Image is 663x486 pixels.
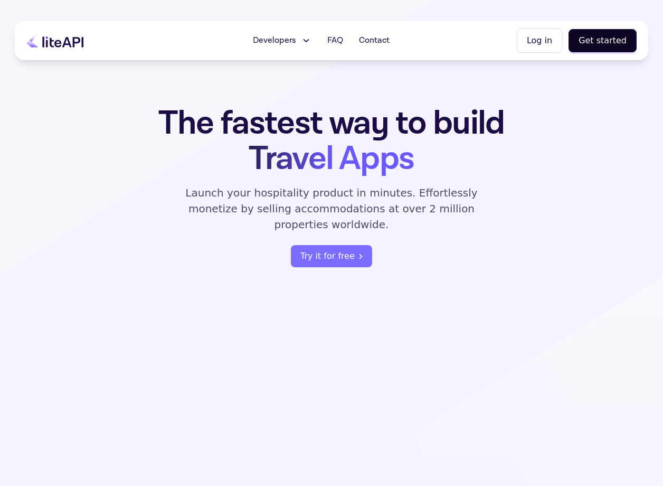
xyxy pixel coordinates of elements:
a: register [291,245,372,267]
span: Travel Apps [249,137,414,181]
button: Developers [247,30,318,51]
p: Launch your hospitality product in minutes. Effortlessly monetize by selling accommodations at ov... [173,185,490,232]
span: Contact [359,34,390,47]
a: Contact [353,30,396,51]
a: FAQ [321,30,349,51]
button: Log in [517,29,562,53]
h1: The fastest way to build [125,106,538,176]
button: Try it for free [291,245,372,267]
span: FAQ [327,34,343,47]
span: Developers [253,34,296,47]
button: Get started [569,29,637,52]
